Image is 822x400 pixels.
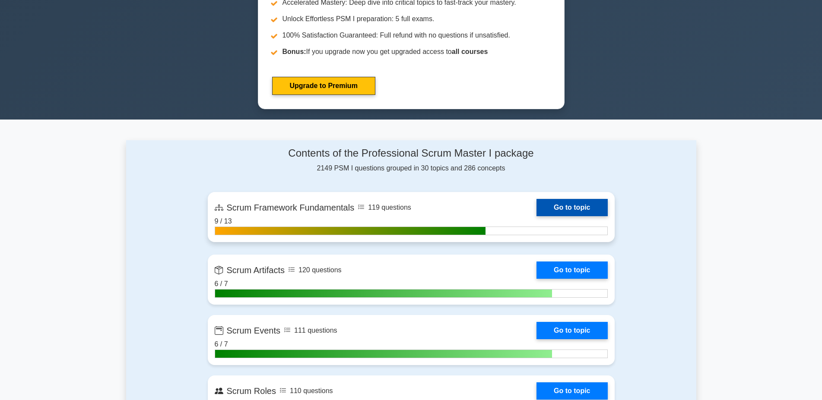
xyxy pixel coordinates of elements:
div: 2149 PSM I questions grouped in 30 topics and 286 concepts [208,147,615,173]
a: Go to topic [536,199,607,216]
a: Go to topic [536,322,607,339]
a: Go to topic [536,261,607,279]
h4: Contents of the Professional Scrum Master I package [208,147,615,160]
a: Go to topic [536,382,607,400]
a: Upgrade to Premium [272,77,375,95]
